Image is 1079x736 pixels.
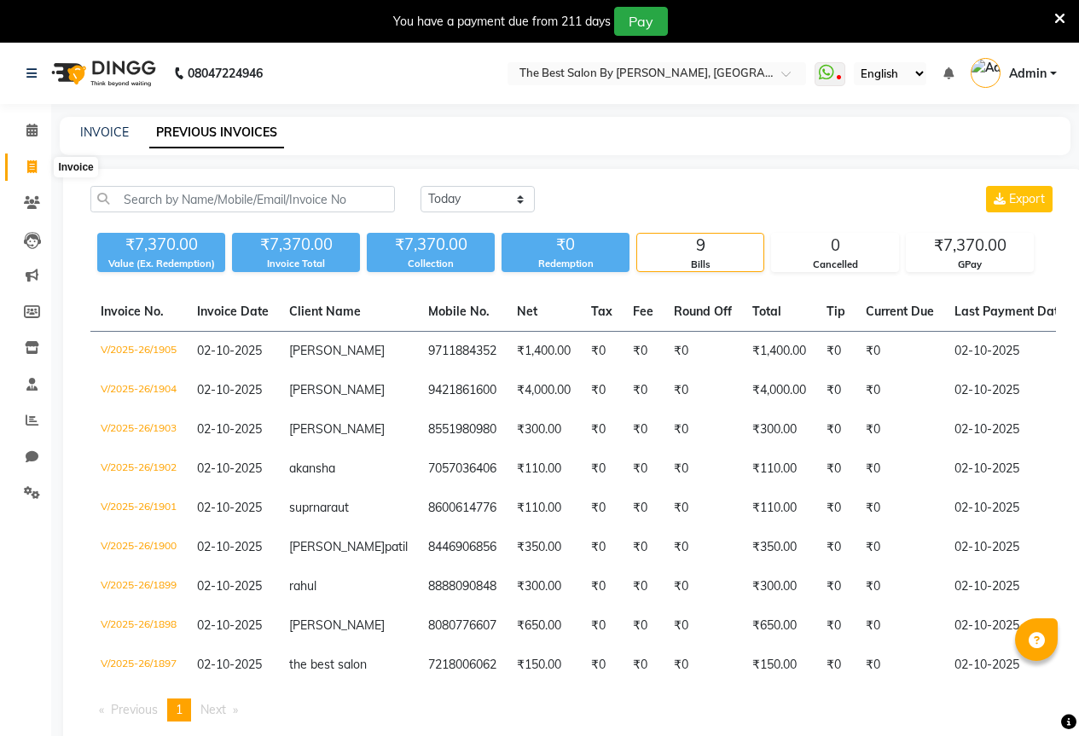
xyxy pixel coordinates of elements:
td: 02-10-2025 [944,646,1076,685]
td: ₹0 [856,646,944,685]
div: Invoice Total [232,257,360,271]
td: V/2025-26/1899 [90,567,187,606]
span: 02-10-2025 [197,421,262,437]
img: logo [44,49,160,97]
td: 8080776607 [418,606,507,646]
span: the best salon [289,657,367,672]
td: ₹0 [581,410,623,449]
td: ₹0 [664,606,742,646]
td: 8888090848 [418,567,507,606]
td: ₹350.00 [742,528,816,567]
div: Collection [367,257,495,271]
td: ₹300.00 [742,410,816,449]
td: 8446906856 [418,528,507,567]
span: Total [752,304,781,319]
td: 02-10-2025 [944,371,1076,410]
img: Admin [971,58,1001,88]
span: rahul [289,578,316,594]
td: ₹150.00 [507,646,581,685]
input: Search by Name/Mobile/Email/Invoice No [90,186,395,212]
td: ₹350.00 [507,528,581,567]
td: ₹4,000.00 [507,371,581,410]
td: ₹110.00 [507,489,581,528]
td: ₹0 [581,528,623,567]
div: You have a payment due from 211 days [393,13,611,31]
span: Round Off [674,304,732,319]
td: ₹0 [664,371,742,410]
td: ₹0 [816,489,856,528]
td: ₹300.00 [507,567,581,606]
td: 02-10-2025 [944,489,1076,528]
span: Fee [633,304,653,319]
td: 02-10-2025 [944,410,1076,449]
div: Cancelled [772,258,898,272]
td: ₹0 [623,606,664,646]
td: ₹0 [816,371,856,410]
td: V/2025-26/1904 [90,371,187,410]
td: ₹1,400.00 [507,332,581,372]
span: 02-10-2025 [197,539,262,554]
span: Export [1009,191,1045,206]
td: ₹0 [856,449,944,489]
td: V/2025-26/1905 [90,332,187,372]
td: ₹0 [581,606,623,646]
td: ₹0 [581,567,623,606]
span: 02-10-2025 [197,500,262,515]
td: ₹0 [623,332,664,372]
span: patil [385,539,408,554]
td: V/2025-26/1900 [90,528,187,567]
a: INVOICE [80,125,129,140]
nav: Pagination [90,698,1056,722]
td: 7057036406 [418,449,507,489]
td: ₹0 [581,332,623,372]
td: V/2025-26/1898 [90,606,187,646]
span: [PERSON_NAME] [289,343,385,358]
td: 02-10-2025 [944,567,1076,606]
td: 8600614776 [418,489,507,528]
span: [PERSON_NAME] [289,539,385,554]
td: ₹0 [664,567,742,606]
td: ₹650.00 [742,606,816,646]
span: [PERSON_NAME] [289,382,385,397]
td: 8551980980 [418,410,507,449]
td: 9421861600 [418,371,507,410]
span: Tip [827,304,845,319]
td: ₹0 [856,371,944,410]
span: Tax [591,304,612,319]
span: 02-10-2025 [197,617,262,633]
td: ₹0 [581,646,623,685]
span: Net [517,304,537,319]
td: 02-10-2025 [944,449,1076,489]
span: Current Due [866,304,934,319]
td: ₹0 [623,410,664,449]
a: PREVIOUS INVOICES [149,118,284,148]
div: ₹7,370.00 [232,233,360,257]
div: Value (Ex. Redemption) [97,257,225,271]
td: ₹110.00 [742,489,816,528]
span: Next [200,702,226,717]
span: 1 [176,702,183,717]
td: 7218006062 [418,646,507,685]
b: 08047224946 [188,49,263,97]
span: suprna [289,500,327,515]
button: Pay [614,7,668,36]
td: ₹0 [664,410,742,449]
td: ₹0 [623,646,664,685]
span: [PERSON_NAME] [289,617,385,633]
td: ₹0 [856,410,944,449]
div: 0 [772,234,898,258]
td: V/2025-26/1903 [90,410,187,449]
td: ₹0 [664,489,742,528]
td: 02-10-2025 [944,528,1076,567]
span: 02-10-2025 [197,657,262,672]
td: ₹300.00 [742,567,816,606]
td: ₹0 [581,371,623,410]
td: ₹0 [856,606,944,646]
div: Invoice [54,157,97,177]
td: ₹0 [816,646,856,685]
span: Invoice Date [197,304,269,319]
span: Previous [111,702,158,717]
span: 02-10-2025 [197,382,262,397]
td: ₹4,000.00 [742,371,816,410]
td: ₹0 [623,567,664,606]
